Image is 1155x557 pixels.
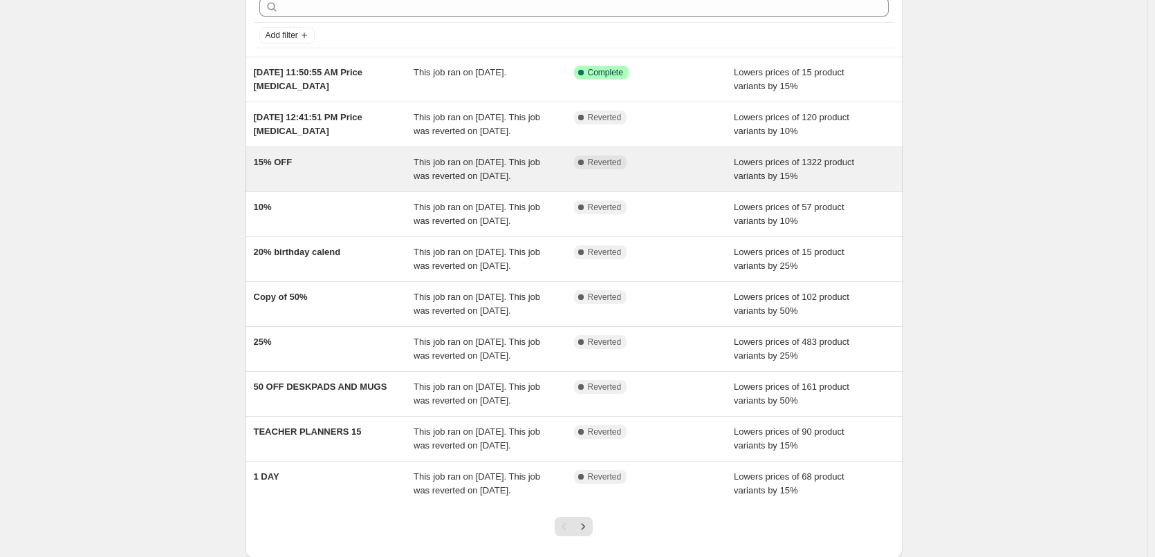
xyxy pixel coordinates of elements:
[734,426,844,451] span: Lowers prices of 90 product variants by 15%
[254,292,308,302] span: Copy of 50%
[254,381,387,392] span: 50 OFF DESKPADS AND MUGS
[734,247,844,271] span: Lowers prices of 15 product variants by 25%
[254,337,272,347] span: 25%
[734,292,849,316] span: Lowers prices of 102 product variants by 50%
[588,247,622,258] span: Reverted
[588,471,622,482] span: Reverted
[254,426,362,437] span: TEACHER PLANNERS 15
[734,337,849,361] span: Lowers prices of 483 product variants by 25%
[259,27,315,44] button: Add filter
[414,381,540,406] span: This job ran on [DATE]. This job was reverted on [DATE].
[254,157,293,167] span: 15% OFF
[414,67,506,77] span: This job ran on [DATE].
[414,337,540,361] span: This job ran on [DATE]. This job was reverted on [DATE].
[734,112,849,136] span: Lowers prices of 120 product variants by 10%
[734,67,844,91] span: Lowers prices of 15 product variants by 15%
[414,157,540,181] span: This job ran on [DATE]. This job was reverted on [DATE].
[414,292,540,316] span: This job ran on [DATE]. This job was reverted on [DATE].
[573,517,593,536] button: Next
[414,112,540,136] span: This job ran on [DATE]. This job was reverted on [DATE].
[254,112,362,136] span: [DATE] 12:41:51 PM Price [MEDICAL_DATA]
[588,426,622,437] span: Reverted
[254,471,279,482] span: 1 DAY
[414,202,540,226] span: This job ran on [DATE]. This job was reverted on [DATE].
[588,381,622,393] span: Reverted
[588,337,622,348] span: Reverted
[414,247,540,271] span: This job ran on [DATE]. This job was reverted on [DATE].
[254,202,272,212] span: 10%
[588,157,622,168] span: Reverted
[588,67,623,78] span: Complete
[414,471,540,495] span: This job ran on [DATE]. This job was reverted on [DATE].
[588,292,622,303] span: Reverted
[588,112,622,123] span: Reverted
[734,202,844,226] span: Lowers prices of 57 product variants by 10%
[414,426,540,451] span: This job ran on [DATE]. This job was reverted on [DATE].
[588,202,622,213] span: Reverted
[266,30,298,41] span: Add filter
[254,247,341,257] span: 20% birthday calend
[734,471,844,495] span: Lowers prices of 68 product variants by 15%
[254,67,363,91] span: [DATE] 11:50:55 AM Price [MEDICAL_DATA]
[555,517,593,536] nav: Pagination
[734,157,854,181] span: Lowers prices of 1322 product variants by 15%
[734,381,849,406] span: Lowers prices of 161 product variants by 50%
